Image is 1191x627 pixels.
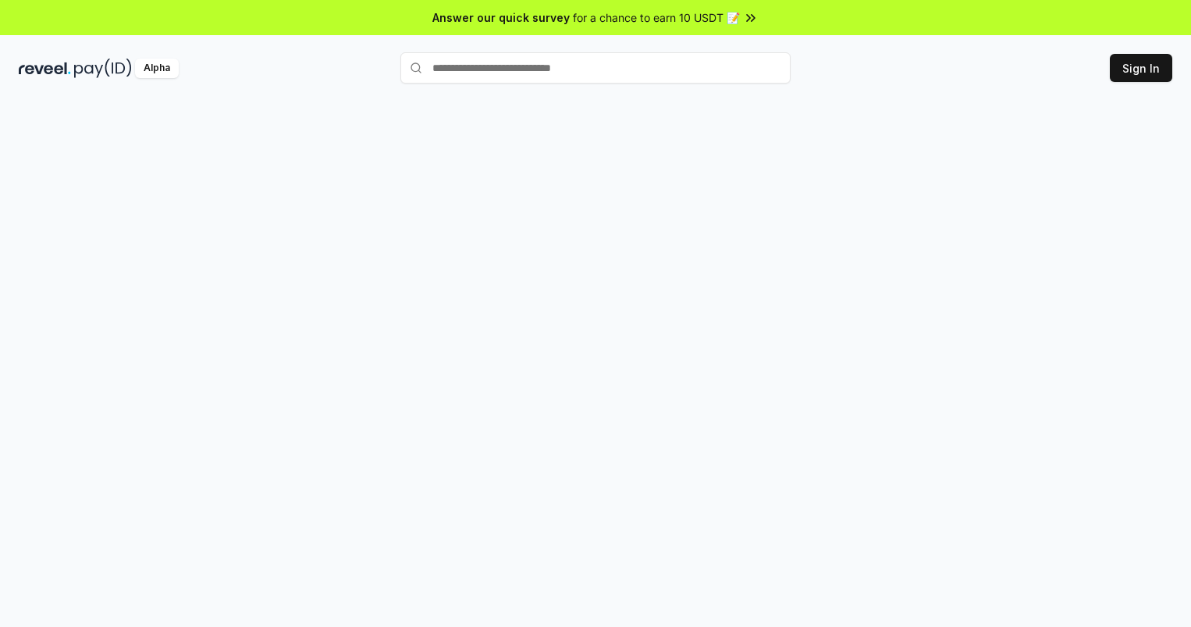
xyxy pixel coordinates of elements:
div: Alpha [135,59,179,78]
button: Sign In [1110,54,1172,82]
img: reveel_dark [19,59,71,78]
span: for a chance to earn 10 USDT 📝 [573,9,740,26]
img: pay_id [74,59,132,78]
span: Answer our quick survey [432,9,570,26]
